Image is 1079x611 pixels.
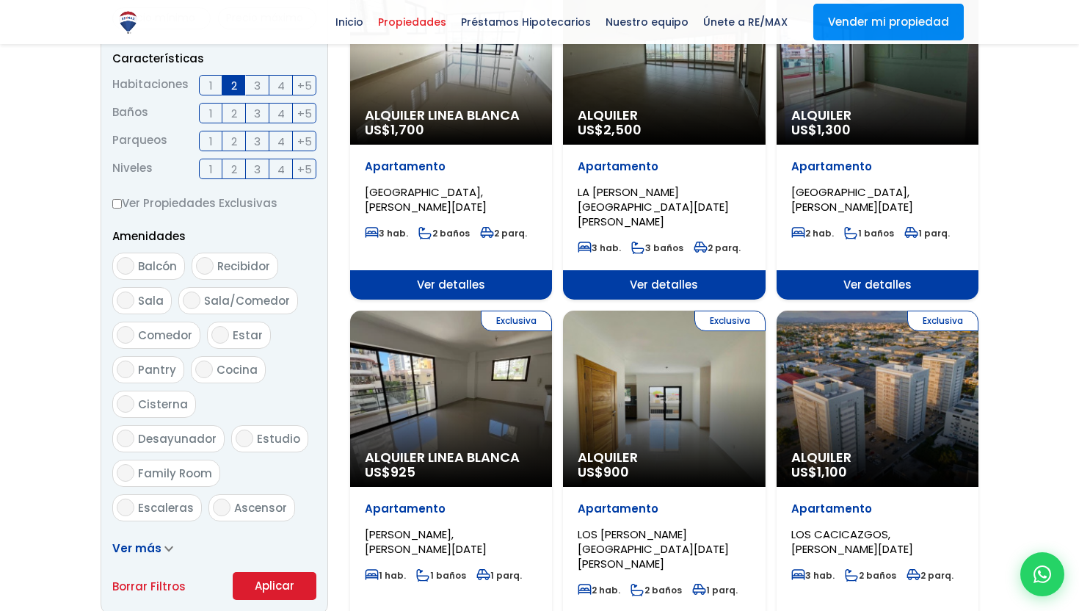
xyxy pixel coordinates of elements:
input: Estar [211,326,229,344]
span: 1 parq. [692,584,738,596]
span: US$ [365,463,415,481]
span: Habitaciones [112,75,189,95]
span: Alquiler Linea Blanca [365,450,537,465]
label: Ver Propiedades Exclusivas [112,194,316,212]
span: Pantry [138,362,176,377]
span: Niveles [112,159,153,179]
a: Vender mi propiedad [813,4,964,40]
span: Estudio [257,431,300,446]
span: 925 [390,463,415,481]
span: Family Room [138,466,212,481]
span: 3 hab. [578,242,621,254]
input: Estudio [236,430,253,447]
span: +5 [297,132,312,151]
span: Propiedades [371,11,454,33]
span: Exclusiva [907,311,978,331]
span: 1 [209,132,213,151]
span: Cocina [217,362,258,377]
p: Apartamento [365,159,537,174]
span: Ver más [112,540,161,556]
input: Escaleras [117,499,134,516]
input: Cisterna [117,395,134,413]
span: 2 parq. [480,227,527,239]
span: 3 [254,76,261,95]
span: US$ [791,120,851,139]
span: US$ [578,120,642,139]
span: 2 [231,160,237,178]
span: 1,700 [390,120,424,139]
span: Sala [138,293,164,308]
span: US$ [578,463,629,481]
span: Únete a RE/MAX [696,11,795,33]
span: Sala/Comedor [204,293,290,308]
span: Exclusiva [694,311,766,331]
input: Comedor [117,326,134,344]
span: [PERSON_NAME], [PERSON_NAME][DATE] [365,527,487,557]
span: 1 baños [416,569,466,582]
span: 1 baños [844,227,894,239]
span: Comedor [138,328,192,343]
span: Baños [112,103,148,123]
span: US$ [791,463,847,481]
span: 2,500 [603,120,642,139]
a: Borrar Filtros [112,577,186,596]
span: 1 parq. [476,569,522,582]
a: Ver más [112,540,173,556]
span: Estar [233,328,263,343]
span: 1 parq. [904,227,950,239]
img: Logo de REMAX [115,10,141,35]
p: Amenidades [112,227,316,245]
span: 4 [277,104,285,123]
input: Sala/Comedor [183,292,200,309]
span: 4 [277,132,285,151]
input: Ascensor [213,499,230,516]
input: Sala [117,292,134,309]
span: Alquiler [791,108,964,123]
span: 1 hab. [365,569,406,582]
input: Pantry [117,361,134,378]
span: [GEOGRAPHIC_DATA], [PERSON_NAME][DATE] [365,184,487,214]
p: Características [112,49,316,68]
span: Parqueos [112,131,167,151]
span: +5 [297,104,312,123]
span: 2 baños [418,227,470,239]
span: Nuestro equipo [598,11,696,33]
span: +5 [297,76,312,95]
span: 3 hab. [365,227,408,239]
span: Ascensor [234,500,287,516]
span: Desayunador [138,431,217,446]
span: Préstamos Hipotecarios [454,11,598,33]
span: [GEOGRAPHIC_DATA], [PERSON_NAME][DATE] [791,184,913,214]
span: Alquiler [578,450,750,465]
span: 2 [231,104,237,123]
span: +5 [297,160,312,178]
span: 4 [277,76,285,95]
span: Alquiler Linea Blanca [365,108,537,123]
input: Balcón [117,257,134,275]
span: 2 hab. [791,227,834,239]
span: 3 [254,132,261,151]
span: 4 [277,160,285,178]
span: Ver detalles [777,270,978,300]
span: 2 [231,132,237,151]
span: 3 hab. [791,569,835,582]
span: Alquiler [578,108,750,123]
span: Balcón [138,258,177,274]
span: 2 [231,76,237,95]
span: 1 [209,76,213,95]
input: Recibidor [196,257,214,275]
input: Family Room [117,464,134,482]
span: Ver detalles [350,270,552,300]
span: Exclusiva [481,311,552,331]
span: Inicio [328,11,371,33]
span: Alquiler [791,450,964,465]
span: LOS CACICAZGOS, [PERSON_NAME][DATE] [791,527,913,557]
p: Apartamento [578,502,750,516]
button: Aplicar [233,572,316,600]
input: Cocina [195,361,213,378]
span: LA [PERSON_NAME][GEOGRAPHIC_DATA][DATE][PERSON_NAME] [578,184,729,229]
span: 2 hab. [578,584,620,596]
p: Apartamento [791,159,964,174]
span: Recibidor [217,258,270,274]
p: Apartamento [791,502,964,516]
